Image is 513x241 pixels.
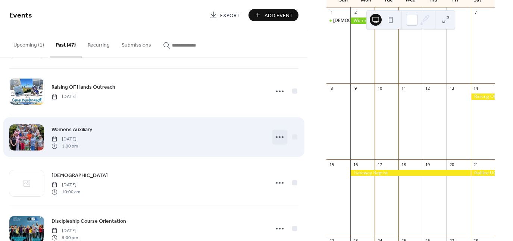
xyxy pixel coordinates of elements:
[51,136,78,143] span: [DATE]
[425,10,431,15] div: 5
[353,86,358,91] div: 9
[326,18,350,24] div: Core Creek Church
[449,86,454,91] div: 13
[51,217,126,225] a: Discipleship Course Orientation
[333,18,382,24] div: [DEMOGRAPHIC_DATA]
[401,10,406,15] div: 4
[449,162,454,167] div: 20
[51,188,80,195] span: 10:00 am
[9,8,32,23] span: Events
[220,12,240,19] span: Export
[425,86,431,91] div: 12
[401,86,406,91] div: 11
[329,86,334,91] div: 8
[116,30,157,57] button: Submissions
[353,162,358,167] div: 16
[51,83,115,91] a: Raising OF Hands Outreach
[50,30,82,57] button: Past (47)
[51,143,78,149] span: 1:00 pm
[51,93,76,100] span: [DATE]
[82,30,116,57] button: Recurring
[473,86,479,91] div: 14
[51,171,108,180] a: [DEMOGRAPHIC_DATA]
[350,170,470,176] div: Gateway Baptist
[51,234,78,241] span: 5:00 pm
[471,170,495,176] div: Galilee UCC
[471,93,495,100] div: Raising OF Hands Outreach
[51,228,78,234] span: [DATE]
[329,10,334,15] div: 1
[350,18,447,24] div: Womens Auxiliary
[51,172,108,180] span: [DEMOGRAPHIC_DATA]
[265,12,293,19] span: Add Event
[473,10,479,15] div: 7
[51,83,115,91] span: Raising OF Hands Outreach
[401,162,406,167] div: 18
[51,182,80,188] span: [DATE]
[204,9,245,21] a: Export
[377,10,382,15] div: 3
[248,9,298,21] button: Add Event
[353,10,358,15] div: 2
[473,162,479,167] div: 21
[425,162,431,167] div: 19
[377,86,382,91] div: 10
[51,126,92,134] span: Womens Auxiliary
[329,162,334,167] div: 15
[449,10,454,15] div: 6
[51,125,92,134] a: Womens Auxiliary
[377,162,382,167] div: 17
[7,30,50,57] button: Upcoming (1)
[51,218,126,225] span: Discipleship Course Orientation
